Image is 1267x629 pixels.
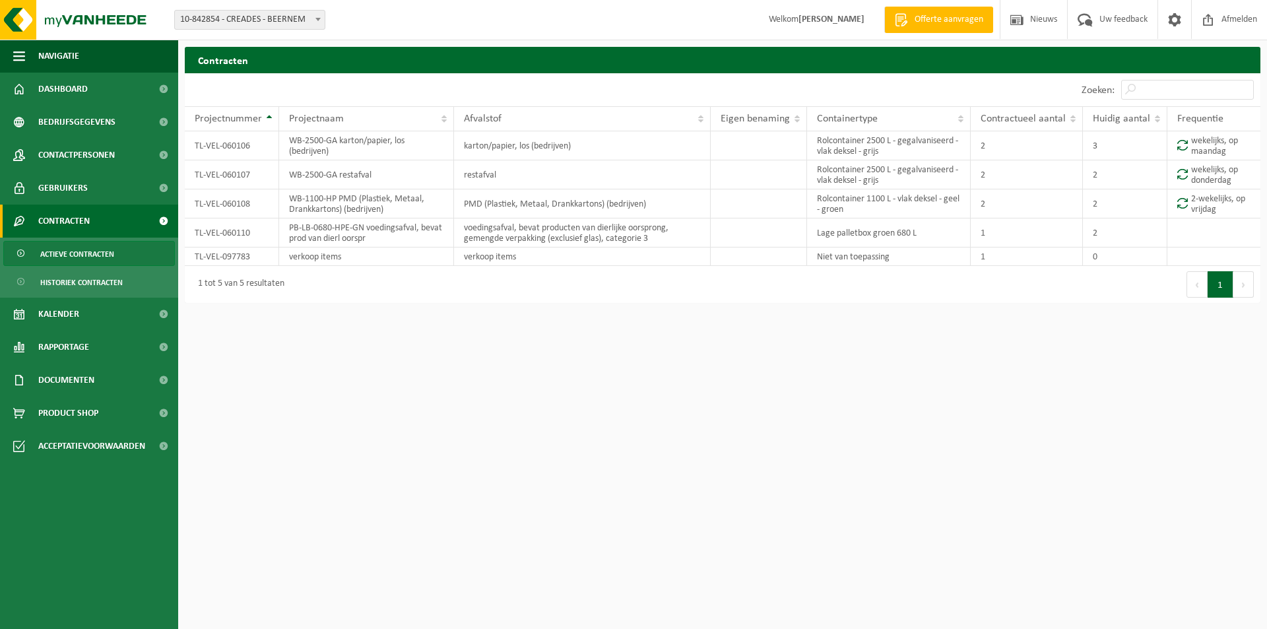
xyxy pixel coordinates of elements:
[721,114,790,124] span: Eigen benaming
[807,160,970,189] td: Rolcontainer 2500 L - gegalvaniseerd - vlak deksel - grijs
[289,114,344,124] span: Projectnaam
[1208,271,1233,298] button: 1
[1083,189,1167,218] td: 2
[1083,218,1167,248] td: 2
[971,131,1083,160] td: 2
[38,331,89,364] span: Rapportage
[971,248,1083,266] td: 1
[38,73,88,106] span: Dashboard
[807,131,970,160] td: Rolcontainer 2500 L - gegalvaniseerd - vlak deksel - grijs
[175,11,325,29] span: 10-842854 - CREADES - BEERNEM
[38,298,79,331] span: Kalender
[1186,271,1208,298] button: Previous
[1083,131,1167,160] td: 3
[454,248,711,266] td: verkoop items
[185,248,279,266] td: TL-VEL-097783
[279,189,454,218] td: WB-1100-HP PMD (Plastiek, Metaal, Drankkartons) (bedrijven)
[279,248,454,266] td: verkoop items
[3,241,175,266] a: Actieve contracten
[1083,160,1167,189] td: 2
[279,160,454,189] td: WB-2500-GA restafval
[195,114,262,124] span: Projectnummer
[807,189,970,218] td: Rolcontainer 1100 L - vlak deksel - geel - groen
[279,131,454,160] td: WB-2500-GA karton/papier, los (bedrijven)
[185,218,279,248] td: TL-VEL-060110
[185,131,279,160] td: TL-VEL-060106
[40,242,114,267] span: Actieve contracten
[174,10,325,30] span: 10-842854 - CREADES - BEERNEM
[798,15,864,24] strong: [PERSON_NAME]
[38,205,90,238] span: Contracten
[38,364,94,397] span: Documenten
[911,13,987,26] span: Offerte aanvragen
[3,269,175,294] a: Historiek contracten
[1177,114,1223,124] span: Frequentie
[464,114,502,124] span: Afvalstof
[454,160,711,189] td: restafval
[1167,189,1260,218] td: 2-wekelijks, op vrijdag
[807,248,970,266] td: Niet van toepassing
[38,40,79,73] span: Navigatie
[191,273,284,296] div: 1 tot 5 van 5 resultaten
[971,218,1083,248] td: 1
[38,397,98,430] span: Product Shop
[807,218,970,248] td: Lage palletbox groen 680 L
[1083,248,1167,266] td: 0
[971,189,1083,218] td: 2
[185,160,279,189] td: TL-VEL-060107
[40,270,123,295] span: Historiek contracten
[38,106,115,139] span: Bedrijfsgegevens
[1233,271,1254,298] button: Next
[1167,160,1260,189] td: wekelijks, op donderdag
[38,172,88,205] span: Gebruikers
[38,430,145,463] span: Acceptatievoorwaarden
[1082,85,1115,96] label: Zoeken:
[454,218,711,248] td: voedingsafval, bevat producten van dierlijke oorsprong, gemengde verpakking (exclusief glas), cat...
[185,189,279,218] td: TL-VEL-060108
[981,114,1066,124] span: Contractueel aantal
[38,139,115,172] span: Contactpersonen
[185,47,1260,73] h2: Contracten
[971,160,1083,189] td: 2
[817,114,878,124] span: Containertype
[884,7,993,33] a: Offerte aanvragen
[454,131,711,160] td: karton/papier, los (bedrijven)
[1093,114,1150,124] span: Huidig aantal
[454,189,711,218] td: PMD (Plastiek, Metaal, Drankkartons) (bedrijven)
[1167,131,1260,160] td: wekelijks, op maandag
[279,218,454,248] td: PB-LB-0680-HPE-GN voedingsafval, bevat prod van dierl oorspr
